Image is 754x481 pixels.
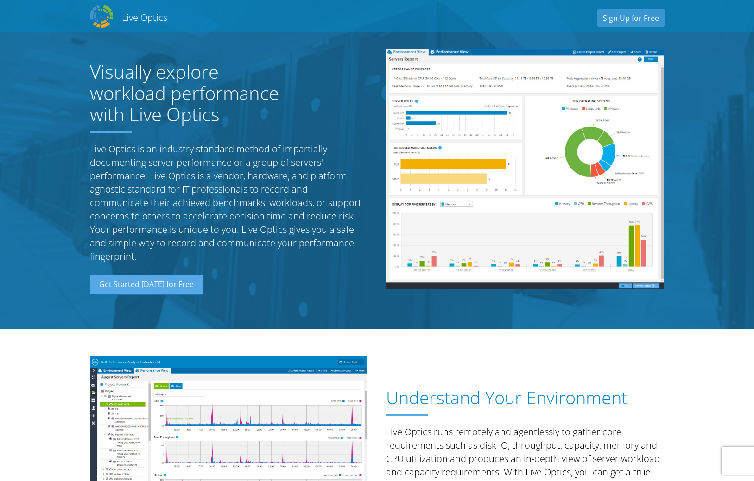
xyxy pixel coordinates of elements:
img: Dell Dpack [90,5,113,28]
a: Sign Up for Free [597,9,665,27]
img: Server Report [386,49,664,289]
h1: Understand Your Environment [386,387,659,408]
h1: Visually explore workload performance with Live Optics [90,61,298,125]
a: Get Started [DATE] for Free [90,275,203,295]
h2: Live Optics [122,11,167,24]
p: Live Optics is an industry standard method of impartially documenting server performance or a gro... [90,142,368,263]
